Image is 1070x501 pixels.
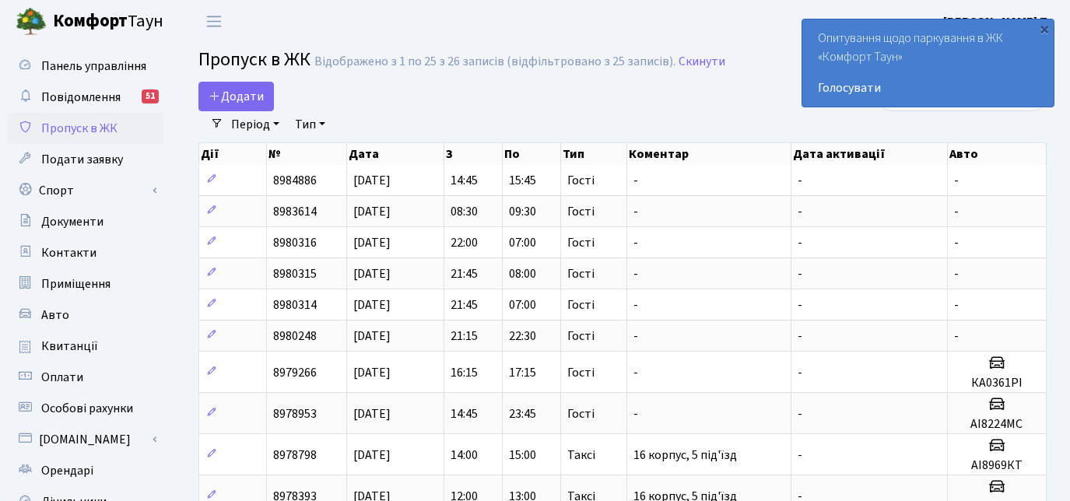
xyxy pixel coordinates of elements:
[633,328,638,345] span: -
[8,268,163,300] a: Приміщення
[791,143,948,165] th: Дата активації
[273,405,317,422] span: 8978953
[567,408,595,420] span: Гості
[509,265,536,282] span: 08:00
[16,6,47,37] img: logo.png
[41,462,93,479] span: Орендарі
[798,203,802,220] span: -
[954,234,959,251] span: -
[633,364,638,381] span: -
[8,362,163,393] a: Оплати
[353,328,391,345] span: [DATE]
[954,458,1040,473] h5: АІ8969КТ
[198,46,310,73] span: Пропуск в ЖК
[798,447,802,464] span: -
[273,203,317,220] span: 8983614
[273,364,317,381] span: 8979266
[954,296,959,314] span: -
[8,206,163,237] a: Документи
[41,338,98,355] span: Квитанції
[1037,21,1052,37] div: ×
[567,330,595,342] span: Гості
[273,234,317,251] span: 8980316
[451,405,478,422] span: 14:45
[633,296,638,314] span: -
[353,265,391,282] span: [DATE]
[273,296,317,314] span: 8980314
[289,111,332,138] a: Тип
[41,275,111,293] span: Приміщення
[633,265,638,282] span: -
[198,82,274,111] a: Додати
[451,447,478,464] span: 14:00
[8,82,163,113] a: Повідомлення51
[567,299,595,311] span: Гості
[267,143,347,165] th: №
[451,328,478,345] span: 21:15
[943,13,1051,30] b: [PERSON_NAME] П.
[509,328,536,345] span: 22:30
[353,172,391,189] span: [DATE]
[41,400,133,417] span: Особові рахунки
[8,393,163,424] a: Особові рахунки
[353,234,391,251] span: [DATE]
[798,172,802,189] span: -
[451,203,478,220] span: 08:30
[314,54,675,69] div: Відображено з 1 по 25 з 26 записів (відфільтровано з 25 записів).
[347,143,445,165] th: Дата
[8,237,163,268] a: Контакти
[627,143,791,165] th: Коментар
[273,172,317,189] span: 8984886
[41,58,146,75] span: Панель управління
[954,417,1040,432] h5: АІ8224МС
[8,300,163,331] a: Авто
[633,172,638,189] span: -
[41,307,69,324] span: Авто
[209,88,264,105] span: Додати
[353,296,391,314] span: [DATE]
[509,364,536,381] span: 17:15
[451,172,478,189] span: 14:45
[195,9,233,34] button: Переключити навігацію
[561,143,627,165] th: Тип
[451,265,478,282] span: 21:45
[798,328,802,345] span: -
[273,447,317,464] span: 8978798
[8,424,163,455] a: [DOMAIN_NAME]
[53,9,163,35] span: Таун
[41,213,103,230] span: Документи
[567,268,595,280] span: Гості
[199,143,267,165] th: Дії
[353,405,391,422] span: [DATE]
[273,328,317,345] span: 8980248
[53,9,128,33] b: Комфорт
[954,172,959,189] span: -
[451,364,478,381] span: 16:15
[954,376,1040,391] h5: КА0361РІ
[567,449,595,461] span: Таксі
[353,447,391,464] span: [DATE]
[798,234,802,251] span: -
[509,405,536,422] span: 23:45
[273,265,317,282] span: 8980315
[225,111,286,138] a: Період
[798,405,802,422] span: -
[8,175,163,206] a: Спорт
[567,236,595,249] span: Гості
[802,19,1054,107] div: Опитування щодо паркування в ЖК «Комфорт Таун»
[954,265,959,282] span: -
[633,234,638,251] span: -
[8,144,163,175] a: Подати заявку
[633,447,737,464] span: 16 корпус, 5 під'їзд
[8,113,163,144] a: Пропуск в ЖК
[8,455,163,486] a: Орендарі
[509,234,536,251] span: 07:00
[509,296,536,314] span: 07:00
[451,234,478,251] span: 22:00
[948,143,1047,165] th: Авто
[509,172,536,189] span: 15:45
[567,205,595,218] span: Гості
[798,296,802,314] span: -
[41,151,123,168] span: Подати заявку
[567,174,595,187] span: Гості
